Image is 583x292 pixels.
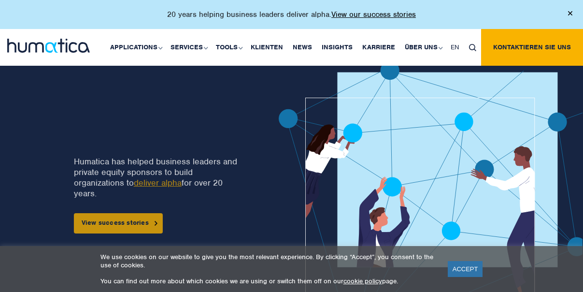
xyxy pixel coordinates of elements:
a: EN [446,29,464,66]
a: Klienten [246,29,288,66]
a: Über uns [400,29,446,66]
img: arrowicon [155,221,157,225]
a: Insights [317,29,357,66]
a: Applications [105,29,166,66]
a: Kontaktieren Sie uns [481,29,583,66]
a: News [288,29,317,66]
p: 20 years helping business leaders deliver alpha. [167,10,416,19]
a: View our success stories [331,10,416,19]
a: ACCEPT [448,261,483,277]
p: We use cookies on our website to give you the most relevant experience. By clicking “Accept”, you... [100,253,436,269]
p: Humatica has helped business leaders and private equity sponsors to build organizations to for ov... [74,156,243,199]
a: Services [166,29,211,66]
a: cookie policy [343,277,382,285]
a: Karriere [357,29,400,66]
p: You can find out more about which cookies we are using or switch them off on our page. [100,277,436,285]
a: Tools [211,29,246,66]
img: logo [7,39,90,53]
a: View success stories [74,213,163,234]
span: EN [451,43,459,51]
a: deliver alpha [134,177,182,188]
img: search_icon [469,44,476,51]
